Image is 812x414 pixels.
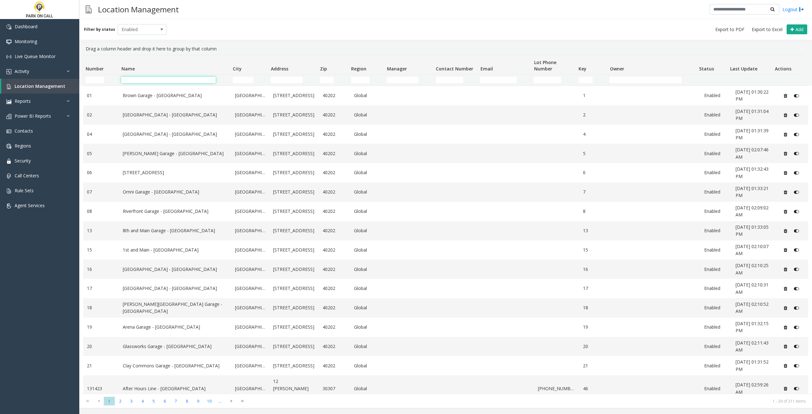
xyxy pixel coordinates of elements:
[736,262,769,275] span: [DATE] 02:10:25 AM
[781,226,791,236] button: Delete
[749,25,785,34] button: Export to Excel
[15,187,34,194] span: Rule Sets
[781,110,791,120] button: Delete
[121,66,135,72] span: Name
[436,66,473,72] span: Contact Number
[583,343,607,350] a: 20
[87,169,115,176] a: 06
[79,55,812,394] div: Data table
[354,304,382,311] a: Global
[583,285,607,292] a: 17
[736,224,773,238] a: [DATE] 01:33:05 PM
[123,343,227,350] a: Glassworks Garage - [GEOGRAPHIC_DATA]
[791,148,802,159] button: Disable
[252,398,806,404] kendo-pager-info: 1 - 20 of 211 items
[323,285,346,292] a: 40202
[87,362,115,369] a: 21
[215,397,226,405] span: Page 11
[323,362,346,369] a: 40202
[320,77,334,83] input: Zip Filter
[696,74,727,86] td: Status Filter
[478,74,531,86] td: Email Filter
[704,188,728,195] a: Enabled
[781,187,791,197] button: Delete
[273,150,315,157] a: [STREET_ADDRESS]
[354,385,382,392] a: Global
[736,185,773,199] a: [DATE] 01:33:21 PM
[181,397,193,405] span: Page 8
[704,246,728,253] a: Enabled
[704,169,728,176] a: Enabled
[15,53,56,59] span: Live Queue Monitor
[583,208,607,215] a: 8
[237,397,248,405] span: Go to the last page
[704,304,728,311] a: Enabled
[235,111,265,118] a: [GEOGRAPHIC_DATA]
[87,227,115,234] a: 13
[583,304,607,311] a: 18
[323,246,346,253] a: 40202
[730,66,757,72] span: Last Update
[227,398,236,404] span: Go to the next page
[87,131,115,138] a: 04
[273,208,315,215] a: [STREET_ADDRESS]
[271,77,303,83] input: Address Filter
[752,26,783,33] span: Export to Excel
[273,169,315,176] a: [STREET_ADDRESS]
[323,385,346,392] a: 30307
[387,77,418,83] input: Manager Filter
[126,397,137,405] span: Page 3
[235,304,265,311] a: [GEOGRAPHIC_DATA]
[121,77,215,83] input: Name Filter
[87,324,115,331] a: 19
[235,343,265,350] a: [GEOGRAPHIC_DATA]
[791,207,802,217] button: Disable
[273,188,315,195] a: [STREET_ADDRESS]
[772,55,803,74] th: Actions
[736,320,769,333] span: [DATE] 01:32:15 PM
[736,243,769,256] span: [DATE] 02:10:07 AM
[15,38,37,44] span: Monitoring
[84,27,115,32] label: Filter by status
[736,147,769,160] span: [DATE] 02:07:46 AM
[579,77,593,83] input: Key Filter
[235,385,265,392] a: [GEOGRAPHIC_DATA]
[791,187,802,197] button: Disable
[781,341,791,352] button: Delete
[736,301,773,315] a: [DATE] 02:10:52 AM
[781,322,791,332] button: Delete
[123,227,227,234] a: 8th and Main Garage - [GEOGRAPHIC_DATA]
[436,77,463,83] input: Contact Number Filter
[6,203,11,208] img: 'icon'
[704,285,728,292] a: Enabled
[6,39,11,44] img: 'icon'
[235,92,265,99] a: [GEOGRAPHIC_DATA]
[781,245,791,255] button: Delete
[351,66,366,72] span: Region
[323,324,346,331] a: 40202
[736,185,769,198] span: [DATE] 01:33:21 PM
[791,384,802,394] button: Disable
[704,208,728,215] a: Enabled
[273,362,315,369] a: [STREET_ADDRESS]
[583,92,607,99] a: 1
[704,362,728,369] a: Enabled
[576,74,607,86] td: Key Filter
[273,131,315,138] a: [STREET_ADDRESS]
[233,66,242,72] span: City
[736,281,773,296] a: [DATE] 02:10:31 AM
[704,92,728,99] a: Enabled
[273,92,315,99] a: [STREET_ADDRESS]
[87,246,115,253] a: 15
[538,385,575,392] a: [PHONE_NUMBER]
[230,74,268,86] td: City Filter
[354,208,382,215] a: Global
[323,169,346,176] a: 40202
[6,69,11,74] img: 'icon'
[323,208,346,215] a: 40202
[354,246,382,253] a: Global
[791,322,802,332] button: Disable
[354,285,382,292] a: Global
[704,227,728,234] a: Enabled
[736,128,769,141] span: [DATE] 01:31:39 PM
